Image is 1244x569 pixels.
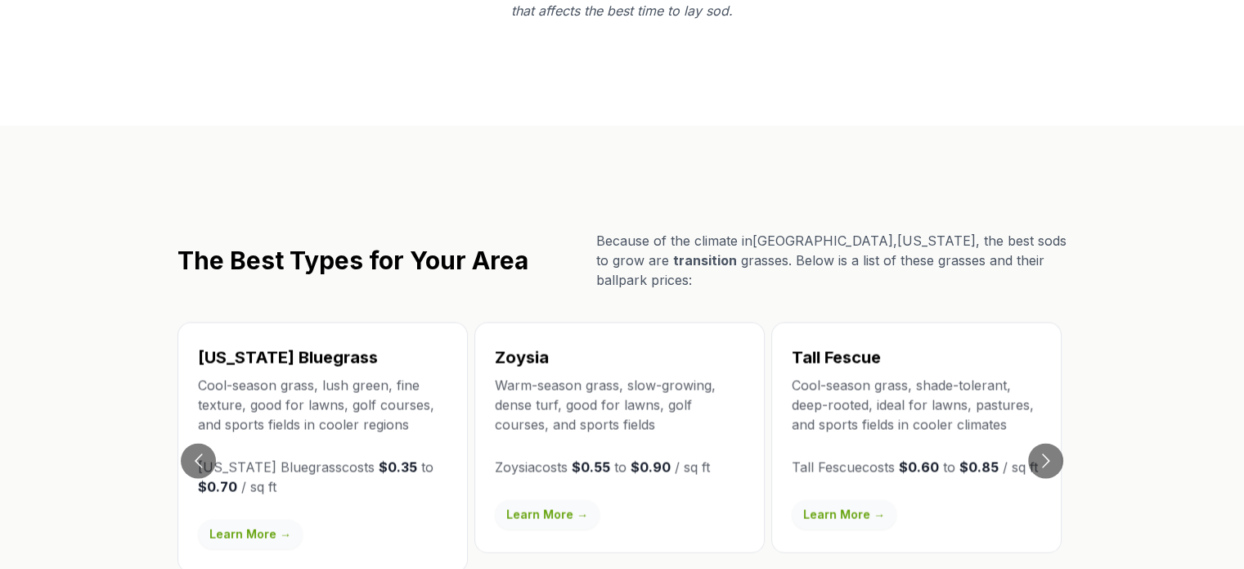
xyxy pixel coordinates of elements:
h3: Zoysia [495,345,744,368]
a: Learn More → [198,519,303,549]
button: Go to next slide [1028,443,1063,478]
strong: $0.70 [198,478,237,494]
span: transition [673,251,737,268]
p: Tall Fescue costs to / sq ft [792,457,1041,476]
h2: The Best Types for Your Area [177,245,528,274]
p: Because of the climate in [GEOGRAPHIC_DATA] , [US_STATE] , the best sods to grow are grasses. Bel... [596,230,1067,289]
a: Learn More → [495,499,600,529]
strong: $0.85 [959,458,999,475]
p: [US_STATE] Bluegrass costs to / sq ft [198,457,447,496]
strong: $0.35 [379,458,417,475]
p: Cool-season grass, lush green, fine texture, good for lawns, golf courses, and sports fields in c... [198,375,447,434]
h3: [US_STATE] Bluegrass [198,345,447,368]
h3: Tall Fescue [792,345,1041,368]
strong: $0.90 [631,458,671,475]
a: Learn More → [792,499,896,529]
strong: $0.55 [572,458,610,475]
strong: $0.60 [899,458,939,475]
button: Go to previous slide [181,443,216,478]
p: Warm-season grass, slow-growing, dense turf, good for lawns, golf courses, and sports fields [495,375,744,434]
p: Zoysia costs to / sq ft [495,457,744,476]
p: Cool-season grass, shade-tolerant, deep-rooted, ideal for lawns, pastures, and sports fields in c... [792,375,1041,434]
